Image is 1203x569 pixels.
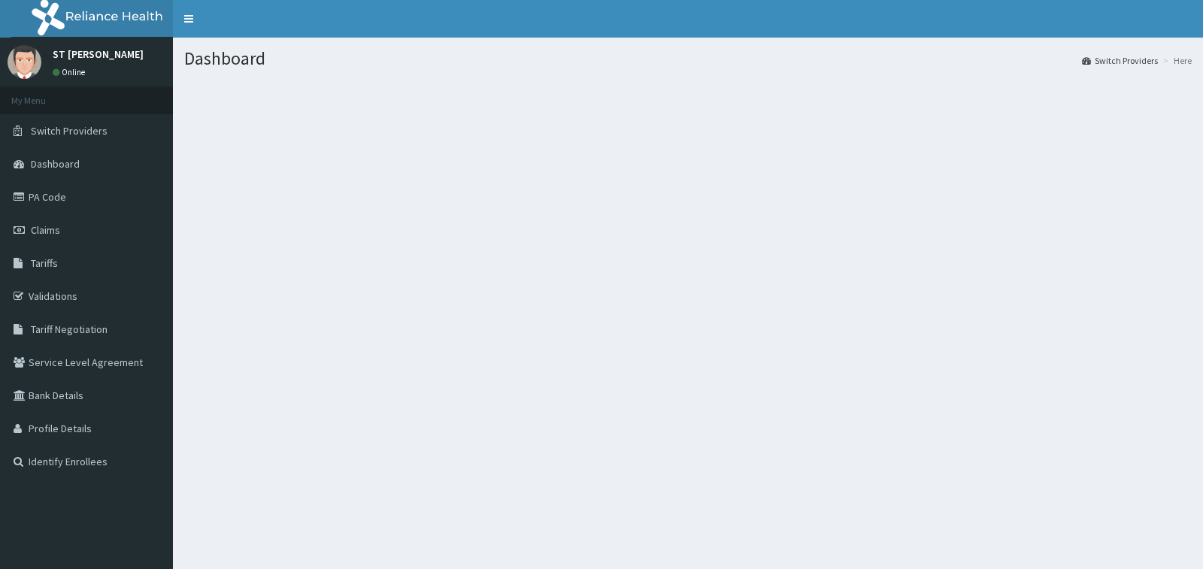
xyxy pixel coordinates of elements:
[53,49,144,59] p: ST [PERSON_NAME]
[8,45,41,79] img: User Image
[53,67,89,77] a: Online
[31,223,60,237] span: Claims
[1082,54,1158,67] a: Switch Providers
[184,49,1192,68] h1: Dashboard
[31,322,108,336] span: Tariff Negotiation
[31,157,80,171] span: Dashboard
[1159,54,1192,67] li: Here
[31,256,58,270] span: Tariffs
[31,124,108,138] span: Switch Providers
